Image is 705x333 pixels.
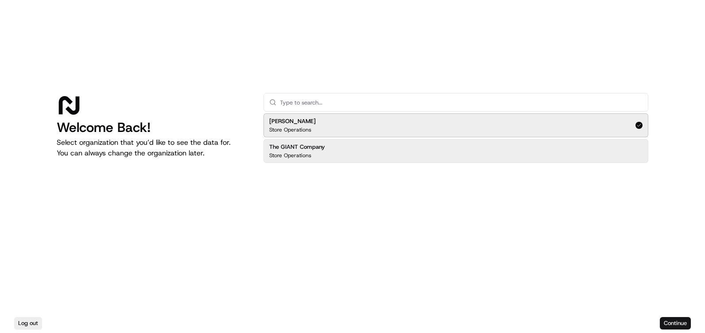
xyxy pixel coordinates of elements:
h1: Welcome Back! [57,120,249,136]
button: Log out [14,317,42,329]
button: Continue [660,317,691,329]
div: Suggestions [263,112,648,165]
h2: [PERSON_NAME] [269,117,316,125]
h2: The GIANT Company [269,143,325,151]
p: Store Operations [269,152,311,159]
input: Type to search... [280,93,643,111]
p: Store Operations [269,126,311,133]
p: Select organization that you’d like to see the data for. You can always change the organization l... [57,137,249,159]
